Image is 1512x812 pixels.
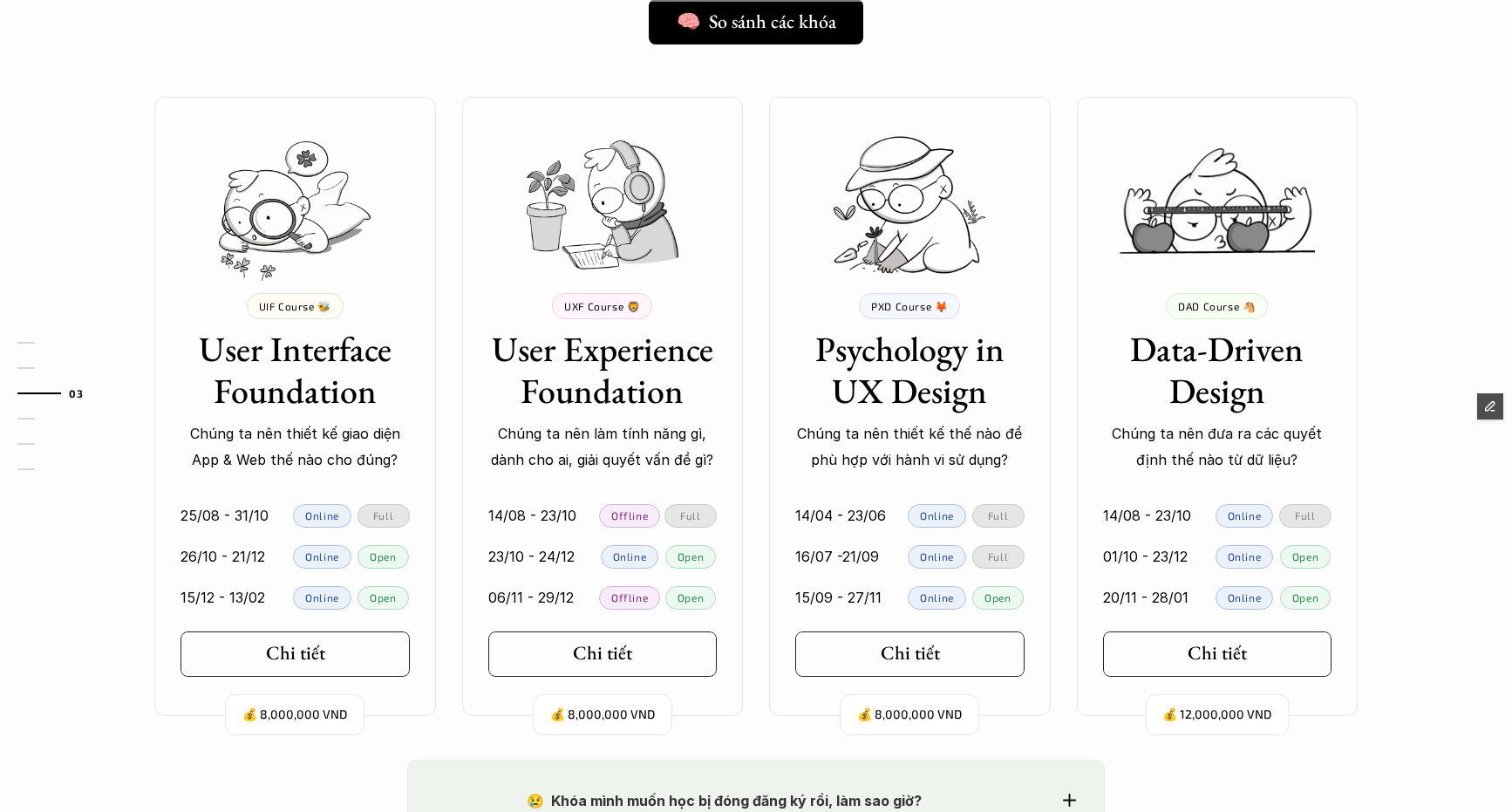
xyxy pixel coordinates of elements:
[180,584,265,611] p: 15/12 - 13/02
[488,631,718,677] a: Chi tiết
[259,300,331,312] p: UIF Course 🐝
[305,591,339,604] p: Online
[550,703,655,727] p: 💰 8,000,000 VND
[795,543,879,570] p: 16/07 -21/09
[920,550,954,563] p: Online
[1292,591,1318,604] p: Open
[678,550,704,563] p: Open
[677,10,836,33] h5: 🧠 So sánh các khóa
[180,328,410,412] h3: User Interface Foundation
[180,420,410,474] p: Chúng ta nên thiết kế giao diện App & Web thế nào cho đúng?
[180,543,265,570] p: 26/10 - 21/12
[795,502,886,529] p: 14/04 - 23/06
[1228,591,1262,604] p: Online
[180,502,269,529] p: 25/08 - 31/10
[180,631,410,677] a: Chi tiết
[370,591,396,604] p: Open
[1162,703,1271,727] p: 💰 12,000,000 VND
[988,509,1008,522] p: Full
[1103,543,1188,570] p: 01/10 - 23/12
[305,550,339,563] p: Online
[488,502,576,529] p: 14/08 - 23/10
[680,509,700,522] p: Full
[613,550,647,563] p: Online
[17,383,100,404] a: 03
[370,550,396,563] p: Open
[488,543,575,570] p: 23/10 - 24/12
[795,631,1025,677] a: Chi tiết
[984,591,1011,604] p: Open
[678,591,704,604] p: Open
[488,328,718,412] h3: User Experience Foundation
[1188,642,1247,665] h5: Chi tiết
[611,509,648,522] p: Offline
[242,703,347,727] p: 💰 8,000,000 VND
[305,509,339,522] p: Online
[988,550,1008,563] p: Full
[527,792,922,809] strong: 😢 Khóa mình muốn học bị đóng đăng ký rồi, làm sao giờ?
[573,642,632,665] h5: Chi tiết
[1103,584,1188,611] p: 20/11 - 28/01
[795,584,882,611] p: 15/09 - 27/11
[488,584,574,611] p: 06/11 - 29/12
[1103,502,1191,529] p: 14/08 - 23/10
[1178,300,1256,312] p: DAD Course 🐴
[373,509,393,522] p: Full
[564,300,640,312] p: UXF Course 🦁
[1103,420,1332,474] p: Chúng ta nên đưa ra các quyết định thế nào từ dữ liệu?
[795,328,1025,412] h3: Psychology in UX Design
[1292,550,1318,563] p: Open
[1228,509,1262,522] p: Online
[488,420,718,474] p: Chúng ta nên làm tính năng gì, dành cho ai, giải quyết vấn đề gì?
[266,642,325,665] h5: Chi tiết
[920,591,954,604] p: Online
[857,703,962,727] p: 💰 8,000,000 VND
[871,300,948,312] p: PXD Course 🦊
[881,642,940,665] h5: Chi tiết
[1228,550,1262,563] p: Online
[1477,393,1503,420] button: Edit Framer Content
[1103,328,1332,412] h3: Data-Driven Design
[795,420,1025,474] p: Chúng ta nên thiết kế thế nào để phù hợp với hành vi sử dụng?
[69,387,83,399] strong: 03
[1103,631,1332,677] a: Chi tiết
[1295,509,1315,522] p: Full
[920,509,954,522] p: Online
[611,591,648,604] p: Offline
